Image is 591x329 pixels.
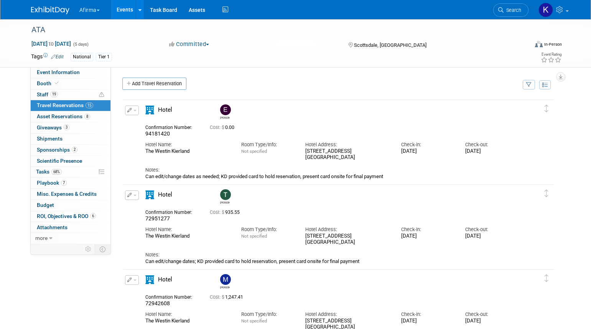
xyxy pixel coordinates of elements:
span: Search [504,7,521,13]
span: Scientific Presence [37,158,82,164]
span: Tasks [36,169,62,175]
i: Booth reservation complete [55,81,59,85]
div: [DATE] [465,148,518,155]
div: Event Rating [541,53,561,56]
div: Hotel Name: [145,141,230,148]
span: 68% [51,169,62,175]
span: Sponsorships [37,147,77,153]
div: Check-out: [465,311,518,318]
span: (5 days) [72,42,89,47]
a: Event Information [31,67,110,78]
a: Scientific Presence [31,156,110,167]
a: Sponsorships2 [31,145,110,155]
div: Emily Smith [218,104,232,119]
div: Check-in: [401,226,454,233]
span: 8 [84,114,90,119]
span: 72942608 [145,300,170,306]
span: Cost: $ [210,125,225,130]
div: In-Person [544,41,562,47]
span: [DATE] [DATE] [31,40,71,47]
a: Playbook7 [31,178,110,188]
span: Booth [37,80,60,86]
span: 19 [50,91,58,97]
span: Cost: $ [210,210,225,215]
td: Tags [31,53,64,61]
div: Room Type/Info: [241,141,294,148]
span: 1,247.41 [210,294,246,300]
span: Asset Reservations [37,113,90,119]
div: Taylor Cavazos [218,189,232,204]
span: Event Information [37,69,80,75]
td: Personalize Event Tab Strip [82,244,95,254]
div: Emily Smith [220,115,230,119]
img: Format-Inperson.png [535,41,543,47]
div: [DATE] [401,233,454,240]
span: 2 [72,147,77,152]
a: Budget [31,200,110,211]
img: Taylor Cavazos [220,189,231,200]
span: 935.55 [210,210,243,215]
span: Hotel [158,276,172,283]
span: Not specified [241,233,267,239]
span: Travel Reservations [37,102,93,108]
div: The Westin Kierland [145,148,230,155]
div: The Westin Kierland [145,318,230,324]
span: 6 [90,213,96,219]
div: Mohammed Alshalalfa [218,274,232,289]
div: National [71,53,93,61]
span: 15 [86,103,93,108]
span: Shipments [37,136,63,142]
span: 3 [64,124,69,130]
a: Attachments [31,222,110,233]
span: Giveaways [37,124,69,131]
span: 72951277 [145,215,170,222]
div: Check-out: [465,141,518,148]
span: Staff [37,91,58,98]
span: 94181420 [145,131,170,137]
div: The Westin Kierland [145,233,230,240]
a: Booth [31,78,110,89]
div: Hotel Address: [305,226,390,233]
div: Check-in: [401,311,454,318]
span: Not specified [241,149,267,154]
a: Edit [51,54,64,60]
div: Room Type/Info: [241,311,294,318]
div: Confirmation Number: [145,292,198,300]
span: Playbook [37,180,67,186]
div: Taylor Cavazos [220,200,230,204]
a: more [31,233,110,244]
div: [STREET_ADDRESS] [GEOGRAPHIC_DATA] [305,233,390,246]
div: Room Type/Info: [241,226,294,233]
div: Check-in: [401,141,454,148]
div: Event Format [483,40,562,51]
i: Click and drag to move item [545,105,548,112]
div: [DATE] [401,148,454,155]
button: Committed [166,40,212,48]
i: Click and drag to move item [545,274,548,282]
span: Not specified [241,318,267,324]
a: Staff19 [31,89,110,100]
a: ROI, Objectives & ROO6 [31,211,110,222]
img: Keirsten Davis [538,3,553,17]
div: Can edit/change dates; KD provided card to hold reservation, present card onsite for final payment [145,258,518,265]
span: to [48,41,55,47]
div: [DATE] [401,318,454,324]
i: Filter by Traveler [526,83,532,88]
div: Notes: [145,251,518,258]
span: Hotel [158,191,172,198]
div: Check-out: [465,226,518,233]
td: Toggle Event Tabs [95,244,110,254]
i: Hotel [145,190,154,199]
a: Misc. Expenses & Credits [31,189,110,200]
a: Giveaways3 [31,122,110,133]
img: ExhibitDay [31,7,69,14]
div: ATA [29,23,517,37]
i: Click and drag to move item [545,190,548,197]
span: 7 [61,180,67,186]
div: Can edit/change dates as needed; KD provided card to hold reservation, present card onsite for fi... [145,174,518,180]
div: Hotel Name: [145,311,230,318]
img: Emily Smith [220,104,231,115]
a: Search [493,3,528,17]
span: 0.00 [210,125,237,130]
div: Notes: [145,167,518,174]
